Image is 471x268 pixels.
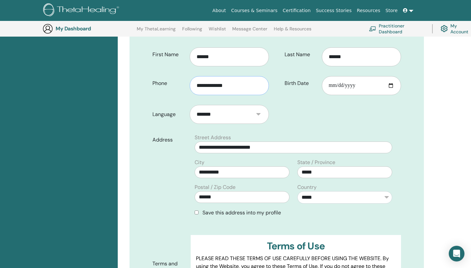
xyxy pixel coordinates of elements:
[280,5,313,17] a: Certification
[274,26,311,37] a: Help & Resources
[43,3,121,18] img: logo.png
[441,24,448,34] img: cog.svg
[229,5,280,17] a: Courses & Seminars
[280,48,322,61] label: Last Name
[196,240,396,252] h3: Terms of Use
[195,134,231,142] label: Street Address
[297,159,335,166] label: State / Province
[137,26,176,37] a: My ThetaLearning
[56,25,121,32] h3: My Dashboard
[369,26,376,31] img: chalkboard-teacher.svg
[313,5,354,17] a: Success Stories
[182,26,202,37] a: Following
[195,159,204,166] label: City
[280,77,322,90] label: Birth Date
[383,5,400,17] a: Store
[210,5,228,17] a: About
[202,209,281,216] span: Save this address into my profile
[195,183,235,191] label: Postal / Zip Code
[209,26,226,37] a: Wishlist
[369,22,424,36] a: Practitioner Dashboard
[449,246,464,261] div: Open Intercom Messenger
[43,24,53,34] img: generic-user-icon.jpg
[148,77,190,90] label: Phone
[148,134,191,146] label: Address
[148,108,190,121] label: Language
[354,5,383,17] a: Resources
[297,183,317,191] label: Country
[148,48,190,61] label: First Name
[232,26,267,37] a: Message Center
